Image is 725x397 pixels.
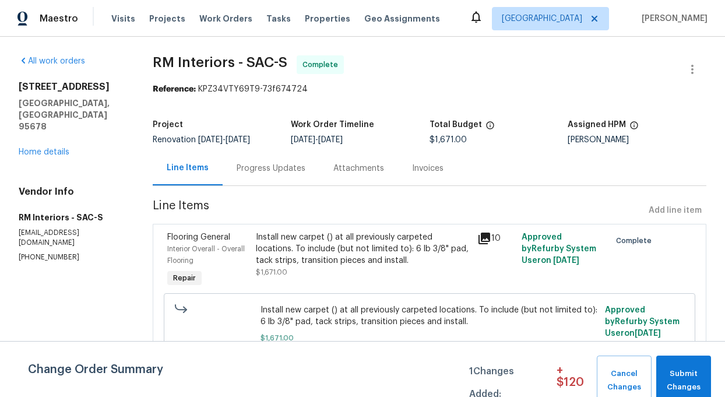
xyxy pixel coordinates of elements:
[502,13,582,24] span: [GEOGRAPHIC_DATA]
[568,121,626,129] h5: Assigned HPM
[226,136,250,144] span: [DATE]
[19,148,69,156] a: Home details
[153,85,196,93] b: Reference:
[167,233,230,241] span: Flooring General
[616,235,656,247] span: Complete
[153,83,706,95] div: KPZ34VTY69T9-73f674724
[430,121,482,129] h5: Total Budget
[302,59,343,71] span: Complete
[318,136,343,144] span: [DATE]
[167,245,245,264] span: Interior Overall - Overall Flooring
[40,13,78,24] span: Maestro
[19,228,125,248] p: [EMAIL_ADDRESS][DOMAIN_NAME]
[167,162,209,174] div: Line Items
[153,55,287,69] span: RM Interiors - SAC-S
[19,81,125,93] h2: [STREET_ADDRESS]
[291,136,315,144] span: [DATE]
[153,136,250,144] span: Renovation
[605,306,680,338] span: Approved by Refurby System User on
[261,304,598,328] span: Install new carpet () at all previously carpeted locations. To include (but not limited to): 6 lb...
[305,13,350,24] span: Properties
[198,136,250,144] span: -
[256,269,287,276] span: $1,671.00
[19,57,85,65] a: All work orders
[291,121,374,129] h5: Work Order Timeline
[19,252,125,262] p: [PHONE_NUMBER]
[430,136,467,144] span: $1,671.00
[662,367,705,394] span: Submit Changes
[485,121,495,136] span: The total cost of line items that have been proposed by Opendoor. This sum includes line items th...
[199,13,252,24] span: Work Orders
[291,136,343,144] span: -
[635,329,661,338] span: [DATE]
[19,186,125,198] h4: Vendor Info
[553,257,579,265] span: [DATE]
[198,136,223,144] span: [DATE]
[153,200,644,222] span: Line Items
[256,231,470,266] div: Install new carpet () at all previously carpeted locations. To include (but not limited to): 6 lb...
[522,233,596,265] span: Approved by Refurby System User on
[637,13,708,24] span: [PERSON_NAME]
[261,332,598,344] span: $1,671.00
[412,163,444,174] div: Invoices
[603,367,645,394] span: Cancel Changes
[111,13,135,24] span: Visits
[364,13,440,24] span: Geo Assignments
[153,121,183,129] h5: Project
[477,231,515,245] div: 10
[168,272,200,284] span: Repair
[19,97,125,132] h5: [GEOGRAPHIC_DATA], [GEOGRAPHIC_DATA] 95678
[266,15,291,23] span: Tasks
[568,136,706,144] div: [PERSON_NAME]
[149,13,185,24] span: Projects
[237,163,305,174] div: Progress Updates
[629,121,639,136] span: The hpm assigned to this work order.
[333,163,384,174] div: Attachments
[19,212,125,223] h5: RM Interiors - SAC-S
